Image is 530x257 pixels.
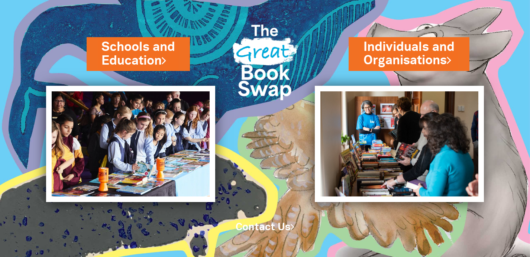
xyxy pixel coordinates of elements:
[46,86,215,202] img: Schools and Education
[226,9,304,111] img: Great Bookswap logo
[315,86,484,202] img: Individuals and Organisations
[236,223,294,232] a: Contact Us
[363,39,455,69] a: Individuals andOrganisations
[101,39,175,69] a: Schools andEducation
